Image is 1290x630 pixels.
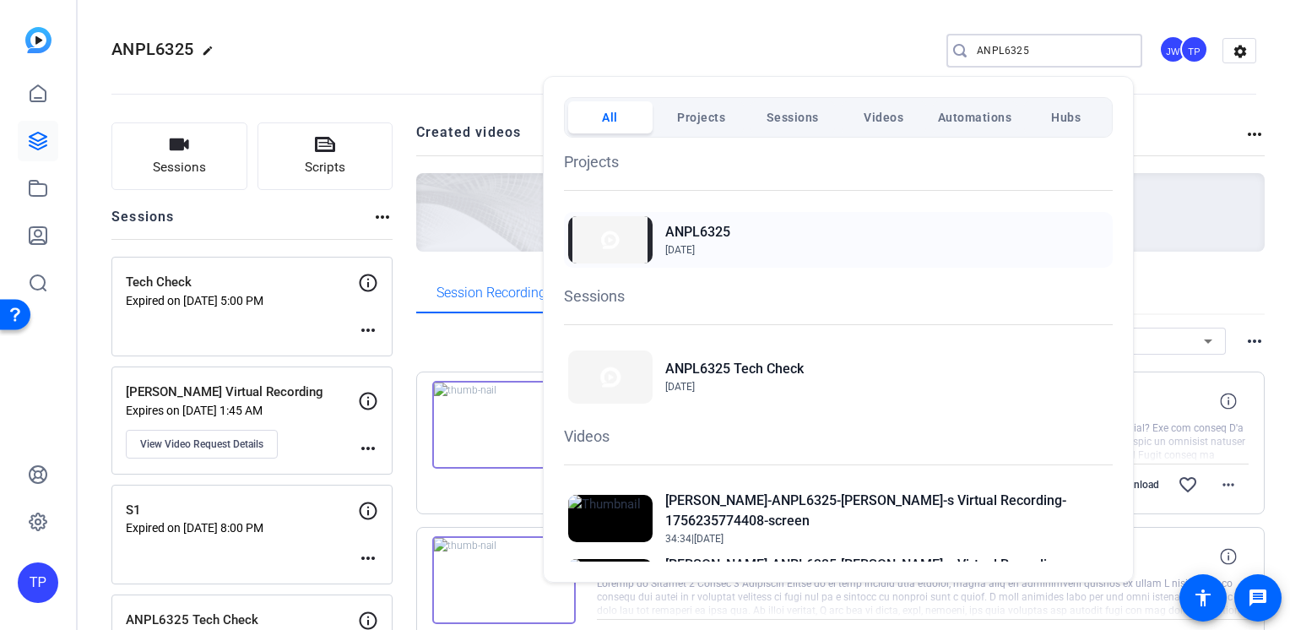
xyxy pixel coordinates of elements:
h2: ANPL6325 Tech Check [665,359,804,379]
span: Videos [864,102,903,133]
span: Sessions [767,102,819,133]
span: | [691,533,694,545]
span: 34:34 [665,533,691,545]
img: Thumbnail [568,350,653,404]
span: Projects [677,102,725,133]
img: Thumbnail [568,495,653,542]
span: [DATE] [665,244,695,256]
h2: ANPL6325 [665,222,730,242]
span: All [602,102,618,133]
span: Hubs [1051,102,1081,133]
span: [DATE] [694,533,724,545]
h1: Projects [564,150,1113,173]
h1: Videos [564,425,1113,448]
img: Thumbnail [568,216,653,263]
h2: [PERSON_NAME]-ANPL6325-[PERSON_NAME]-s Virtual Recording-1755711683040-screen [665,555,1108,595]
span: [DATE] [665,381,695,393]
h2: [PERSON_NAME]-ANPL6325-[PERSON_NAME]-s Virtual Recording-1756235774408-screen [665,491,1108,531]
h1: Sessions [564,285,1113,307]
span: Automations [938,102,1012,133]
img: Thumbnail [568,559,653,606]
